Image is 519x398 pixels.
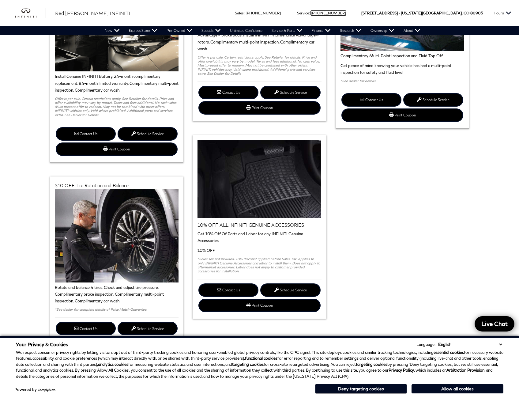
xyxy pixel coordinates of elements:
a: About [399,26,425,35]
a: Live Chat [475,316,514,332]
p: We respect consumer privacy rights by letting visitors opt out of third-party tracking cookies an... [16,350,503,380]
h2: $10 OFF Tire Rotation and Balance [55,183,179,188]
p: *See dealer for details. [340,79,464,83]
h2: 10% OFF ALL INFINITI GENUINE ACCESSORIES [197,222,322,227]
a: Schedule Service [260,86,320,99]
p: Rotate and balance 4 tires. Check and adjust tire pressure. Complimentary brake inspection. Compl... [55,284,179,304]
a: Ownership [366,26,399,35]
a: Contact Us [56,322,116,335]
a: Service & Parts [267,26,307,35]
a: Contact Us [198,283,258,297]
strong: analytics cookies [98,362,128,367]
a: Print Coupon [56,142,178,156]
p: *See dealer for complete details of Price Match Guarantee. [55,307,179,311]
a: Contact Us [56,127,116,141]
a: Print Coupon [198,101,321,115]
a: Schedule Service [403,93,463,107]
a: New [100,26,124,35]
strong: essential cookies [434,350,464,355]
a: Research [335,26,366,35]
a: [PHONE_NUMBER] [311,11,346,15]
p: Get peace of mind knowing your vehicle has had a multi-point inspection for safety and fluid level [340,62,464,76]
button: Allow all cookies [412,384,503,393]
p: Get 10% Off Of Parts and Labor for any INFINITI Genuine Accessories [197,230,322,244]
a: Pre-Owned [162,26,197,35]
select: Language Select [437,341,503,347]
a: Red [PERSON_NAME] INFINITI [55,9,130,17]
a: ComplyAuto [38,388,55,392]
span: Live Chat [478,320,511,328]
p: Install Genuine INFINITI Battery. 24-month complimentary replacement. 84-month limited warranty. ... [55,73,179,93]
div: Powered by [14,388,55,392]
a: infiniti [15,8,46,18]
p: Complimentary Multi-Point Inspection and Fluid Top Off [340,52,464,59]
a: Contact Us [341,93,401,107]
p: 10% OFF [197,247,322,254]
span: Service [297,11,309,15]
a: [PHONE_NUMBER] [246,11,281,15]
a: Unlimited Confidence [225,26,267,35]
img: INFINITI [15,8,46,18]
a: Finance [307,26,335,35]
a: Specials [197,26,225,35]
span: : [244,11,245,15]
a: Schedule Service [118,127,178,141]
a: Express Store [124,26,162,35]
p: *Sales Tax not included. 10% discount applied before Sales Tax. Applies to only INFINITI Genuine ... [197,257,322,273]
nav: Main Navigation [100,26,425,35]
span: Red [PERSON_NAME] INFINITI [55,10,130,16]
a: Schedule Service [118,322,178,335]
span: Your Privacy & Cookies [16,341,68,347]
a: Print Coupon [341,108,464,122]
p: Offer is per axle. Certain restrictions apply. See Retailer for details. Price and offer availabi... [197,55,322,75]
a: Schedule Service [260,283,320,297]
button: Deny targeting cookies [315,384,407,394]
a: Privacy Policy [389,368,414,373]
a: Print Coupon [198,299,321,312]
span: Sales [235,11,244,15]
span: : [309,11,310,15]
a: Contact Us [198,86,258,99]
strong: Arbitration Provision [446,368,484,373]
p: Inspect brake components. Install INFINITI Maintenance Advantage® brake pads. Install INFINITI Ma... [197,25,322,52]
strong: targeting cookies [356,362,387,367]
div: Language: [416,343,435,347]
strong: functional cookies [245,356,277,361]
strong: targeting cookies [232,362,264,367]
a: [STREET_ADDRESS] • [US_STATE][GEOGRAPHIC_DATA], CO 80905 [361,11,483,15]
p: Offer is per axle. Certain restrictions apply. See Retailer for details. Price and offer availabi... [55,97,179,117]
